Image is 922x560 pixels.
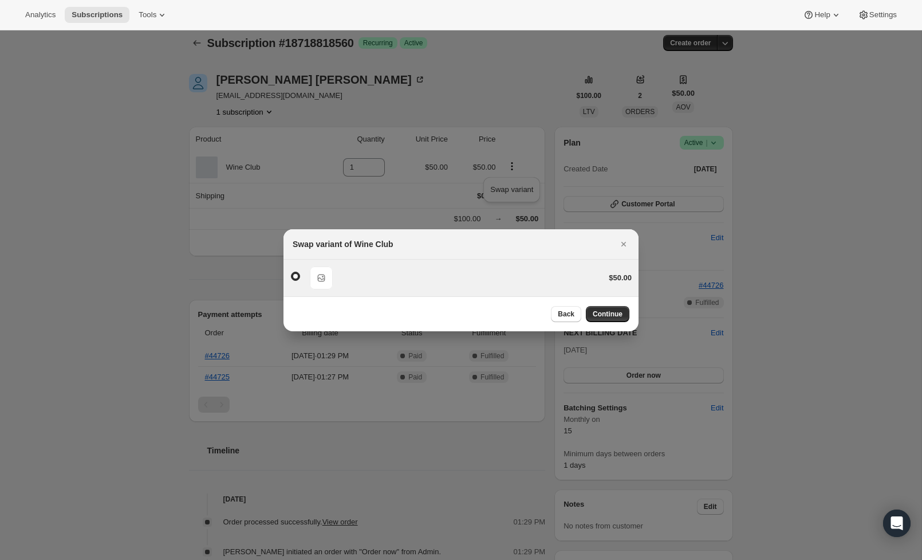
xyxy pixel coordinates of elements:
[72,10,123,19] span: Subscriptions
[616,236,632,252] button: Close
[883,510,911,537] div: Open Intercom Messenger
[796,7,848,23] button: Help
[65,7,129,23] button: Subscriptions
[869,10,897,19] span: Settings
[293,238,393,250] h2: Swap variant of Wine Club
[139,10,156,19] span: Tools
[593,310,622,319] span: Continue
[25,10,56,19] span: Analytics
[551,306,581,322] button: Back
[609,272,632,284] div: $50.00
[558,310,574,319] span: Back
[851,7,904,23] button: Settings
[814,10,830,19] span: Help
[18,7,62,23] button: Analytics
[132,7,175,23] button: Tools
[586,306,629,322] button: Continue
